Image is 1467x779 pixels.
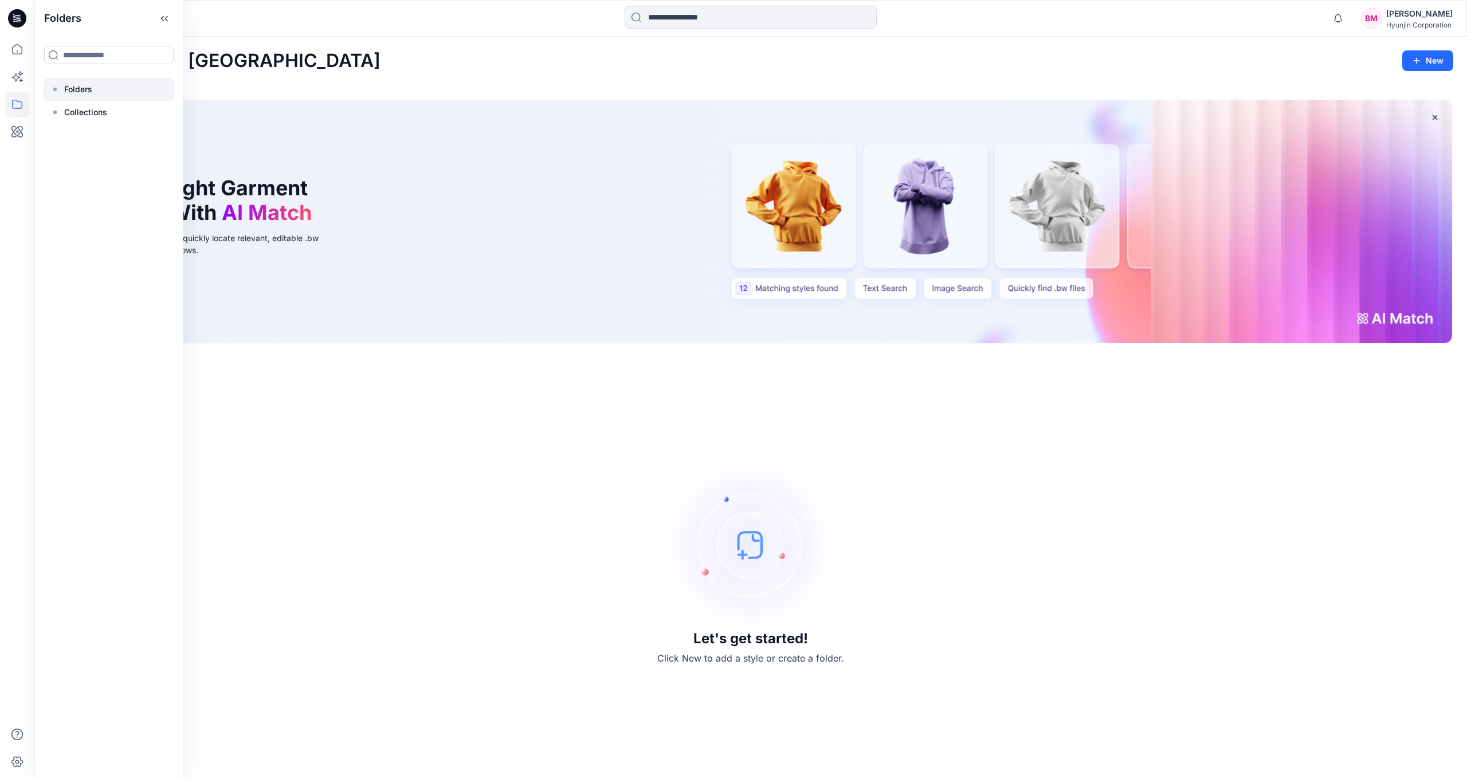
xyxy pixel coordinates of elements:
div: BM [1361,8,1382,29]
span: AI Match [222,200,312,225]
button: New [1402,50,1453,71]
p: Collections [64,105,107,119]
p: Click New to add a style or create a folder. [657,651,844,665]
div: [PERSON_NAME] [1386,7,1453,21]
div: Hyunjin Corporation [1386,21,1453,29]
div: Use text or image search to quickly locate relevant, editable .bw files for faster design workflows. [77,232,335,256]
h3: Let's get started! [693,631,808,647]
h2: Welcome back, [GEOGRAPHIC_DATA] [48,50,381,72]
h1: Find the Right Garment Instantly With [77,176,317,225]
p: Folders [64,82,92,96]
img: empty-state-image.svg [665,459,837,631]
